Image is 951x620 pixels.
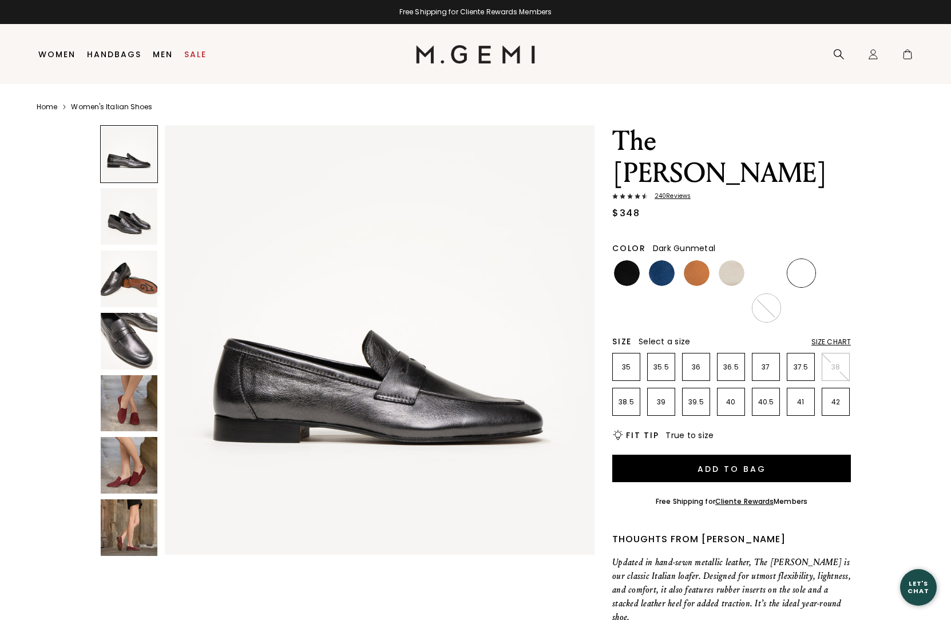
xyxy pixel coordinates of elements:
div: Size Chart [811,337,851,347]
span: 240 Review s [648,193,691,200]
span: Dark Gunmetal [653,243,715,254]
a: Cliente Rewards [715,496,774,506]
p: 37.5 [787,363,814,372]
img: Luggage [684,260,710,286]
div: $348 [612,206,640,220]
img: Burgundy [754,260,779,286]
p: 35.5 [648,363,675,372]
div: Free Shipping for Members [656,497,807,506]
p: 40.5 [752,398,779,407]
p: 39.5 [683,398,710,407]
p: 36 [683,363,710,372]
img: The Sacca Donna [101,313,157,369]
img: The Sacca Donna [101,375,157,432]
p: 41 [787,398,814,407]
img: Navy [649,260,675,286]
img: Dark Chocolate [614,295,640,321]
span: True to size [665,430,714,441]
div: Thoughts from [PERSON_NAME] [612,532,851,546]
h2: Fit Tip [626,431,659,440]
a: Women [38,50,76,59]
img: The Sacca Donna [101,188,157,245]
img: The Sacca Donna [101,437,157,494]
img: Black [614,260,640,286]
h2: Size [612,337,632,346]
p: 42 [822,398,849,407]
a: Women's Italian Shoes [71,102,152,112]
img: Light Oatmeal [719,260,744,286]
h2: Color [612,244,646,253]
a: Men [153,50,173,59]
p: 38 [822,363,849,372]
p: 38.5 [613,398,640,407]
img: Cocoa [649,295,675,321]
p: 37 [752,363,779,372]
p: 39 [648,398,675,407]
img: The Sacca Donna [101,499,157,556]
img: Burgundy [754,295,779,321]
img: Sunset Red [823,260,849,286]
h1: The [PERSON_NAME] [612,125,851,189]
img: M.Gemi [416,45,536,63]
div: Let's Chat [900,580,937,594]
img: The Sacca Donna [101,251,157,307]
a: 240Reviews [612,193,851,202]
p: 36.5 [718,363,744,372]
span: Select a size [639,336,690,347]
p: 35 [613,363,640,372]
p: 40 [718,398,744,407]
img: Leopard [719,295,744,321]
img: Sapphire [684,295,710,321]
img: Dark Gunmetal [788,260,814,286]
a: Sale [184,50,207,59]
button: Add to Bag [612,455,851,482]
a: Handbags [87,50,141,59]
a: Home [37,102,57,112]
img: The Sacca Donna [165,125,595,555]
